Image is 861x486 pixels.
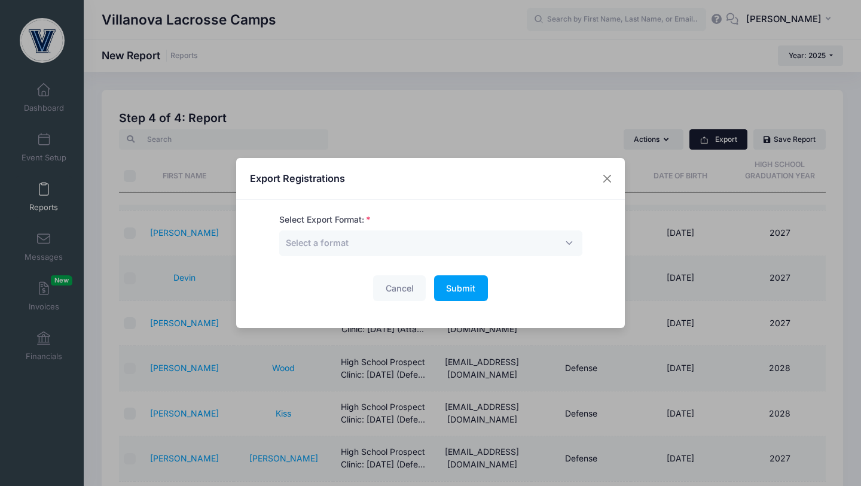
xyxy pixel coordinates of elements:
span: Select a format [286,236,349,249]
button: Submit [434,275,488,301]
button: Close [597,168,618,190]
span: Submit [446,283,475,293]
span: Select a format [279,230,582,256]
h4: Export Registrations [250,171,345,186]
span: Select a format [286,238,349,248]
button: Cancel [373,275,426,301]
label: Select Export Format: [279,214,371,226]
